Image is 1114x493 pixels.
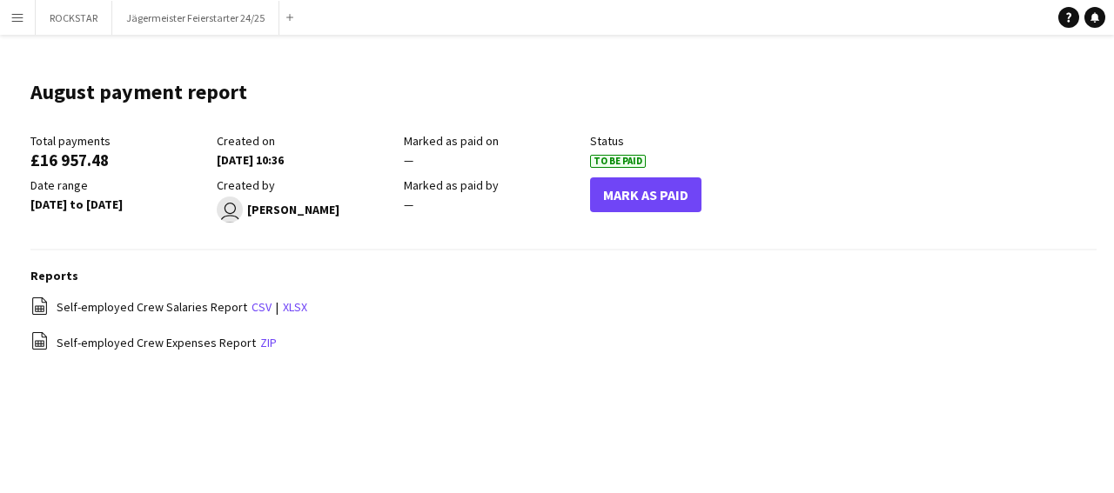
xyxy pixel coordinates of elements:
span: Self-employed Crew Salaries Report [57,299,247,315]
span: — [404,197,413,212]
a: xlsx [283,299,307,315]
div: Created by [217,177,394,193]
div: [PERSON_NAME] [217,197,394,223]
button: Mark As Paid [590,177,701,212]
h3: Reports [30,268,1097,283]
div: £16 957.48 [30,152,208,168]
span: — [404,152,413,168]
span: Self-employed Crew Expenses Report [57,335,256,350]
div: | [30,296,1097,318]
button: ROCKSTAR [36,1,112,35]
button: Jägermeister Feierstarter 24/25 [112,1,279,35]
div: Date range [30,177,208,193]
div: [DATE] to [DATE] [30,197,208,212]
a: csv [252,299,272,315]
h1: August payment report [30,79,247,105]
a: zip [260,335,277,350]
span: To Be Paid [590,155,646,168]
div: Marked as paid by [404,177,581,193]
div: Status [590,133,768,149]
div: Total payments [30,133,208,149]
div: [DATE] 10:36 [217,152,394,168]
div: Created on [217,133,394,149]
div: Marked as paid on [404,133,581,149]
